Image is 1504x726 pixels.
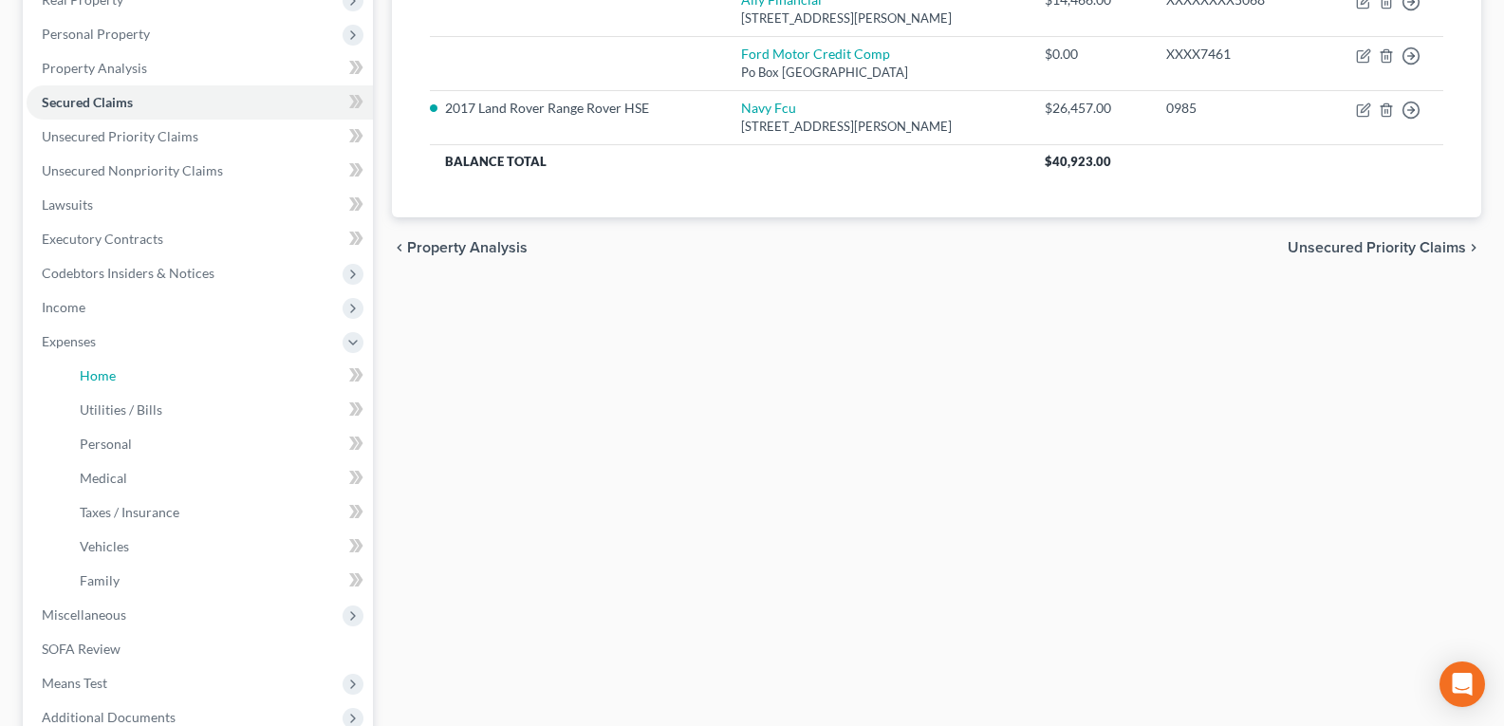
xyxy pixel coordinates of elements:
a: Medical [65,461,373,495]
span: Home [80,367,116,383]
div: Po Box [GEOGRAPHIC_DATA] [741,64,1014,82]
span: Expenses [42,333,96,349]
a: Taxes / Insurance [65,495,373,530]
span: Unsecured Nonpriority Claims [42,162,223,178]
a: Home [65,359,373,393]
span: Secured Claims [42,94,133,110]
span: Additional Documents [42,709,176,725]
div: $26,457.00 [1045,99,1137,118]
span: Property Analysis [407,240,528,255]
button: chevron_left Property Analysis [392,240,528,255]
span: Unsecured Priority Claims [1288,240,1466,255]
span: Vehicles [80,538,129,554]
span: Property Analysis [42,60,147,76]
a: Family [65,564,373,598]
a: Executory Contracts [27,222,373,256]
span: Lawsuits [42,196,93,213]
a: Utilities / Bills [65,393,373,427]
span: Codebtors Insiders & Notices [42,265,214,281]
span: Family [80,572,120,588]
span: Income [42,299,85,315]
a: SOFA Review [27,632,373,666]
span: Personal Property [42,26,150,42]
a: Personal [65,427,373,461]
a: Lawsuits [27,188,373,222]
div: Open Intercom Messenger [1439,661,1485,707]
a: Ford Motor Credit Comp [741,46,890,62]
span: SOFA Review [42,641,121,657]
a: Secured Claims [27,85,373,120]
i: chevron_right [1466,240,1481,255]
span: Means Test [42,675,107,691]
button: Unsecured Priority Claims chevron_right [1288,240,1481,255]
div: [STREET_ADDRESS][PERSON_NAME] [741,9,1014,28]
span: Miscellaneous [42,606,126,623]
a: Property Analysis [27,51,373,85]
span: Medical [80,470,127,486]
a: Unsecured Priority Claims [27,120,373,154]
span: Executory Contracts [42,231,163,247]
a: Navy Fcu [741,100,796,116]
span: Unsecured Priority Claims [42,128,198,144]
div: $0.00 [1045,45,1137,64]
div: XXXX7461 [1166,45,1298,64]
i: chevron_left [392,240,407,255]
li: 2017 Land Rover Range Rover HSE [445,99,710,118]
span: Utilities / Bills [80,401,162,418]
span: $40,923.00 [1045,154,1111,169]
th: Balance Total [430,144,1030,178]
div: [STREET_ADDRESS][PERSON_NAME] [741,118,1014,136]
span: Taxes / Insurance [80,504,179,520]
div: 0985 [1166,99,1298,118]
a: Unsecured Nonpriority Claims [27,154,373,188]
span: Personal [80,436,132,452]
a: Vehicles [65,530,373,564]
